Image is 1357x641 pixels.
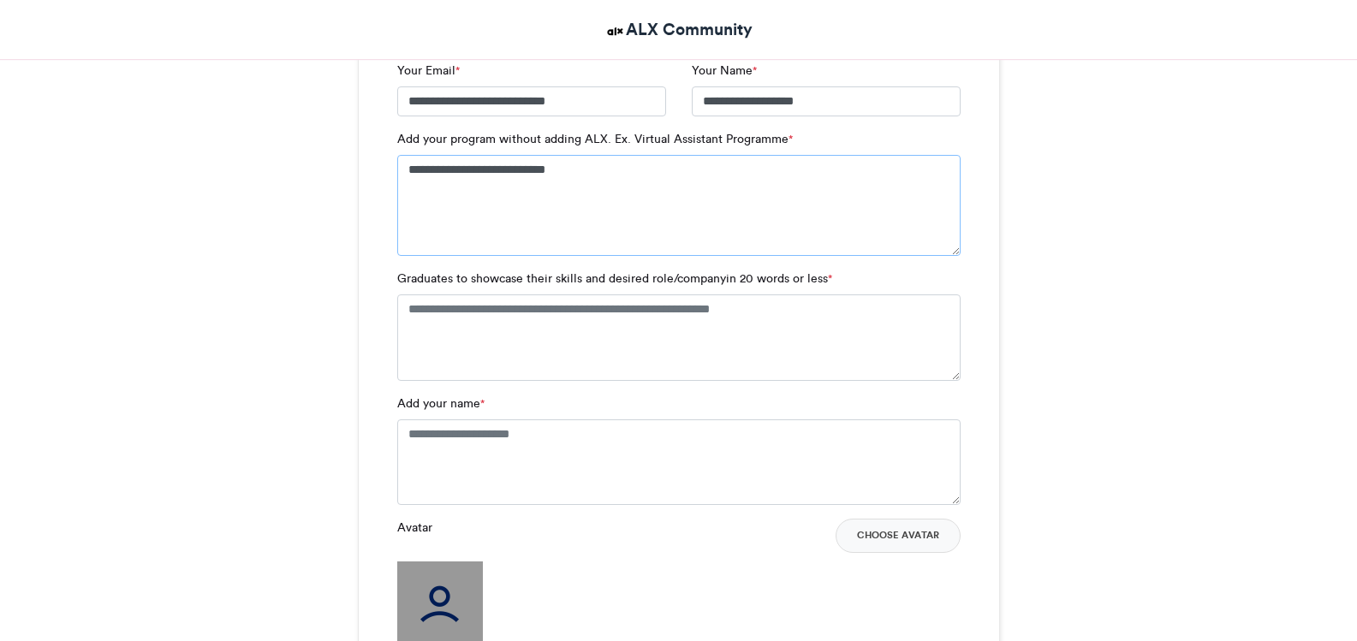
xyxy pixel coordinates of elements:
[836,519,961,553] button: Choose Avatar
[397,130,793,148] label: Add your program without adding ALX. Ex. Virtual Assistant Programme
[397,270,832,288] label: Graduates to showcase their skills and desired role/companyin 20 words or less
[397,519,432,537] label: Avatar
[604,17,753,42] a: ALX Community
[692,62,757,80] label: Your Name
[397,62,460,80] label: Your Email
[397,395,485,412] label: Add your name
[604,21,626,42] img: ALX Community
